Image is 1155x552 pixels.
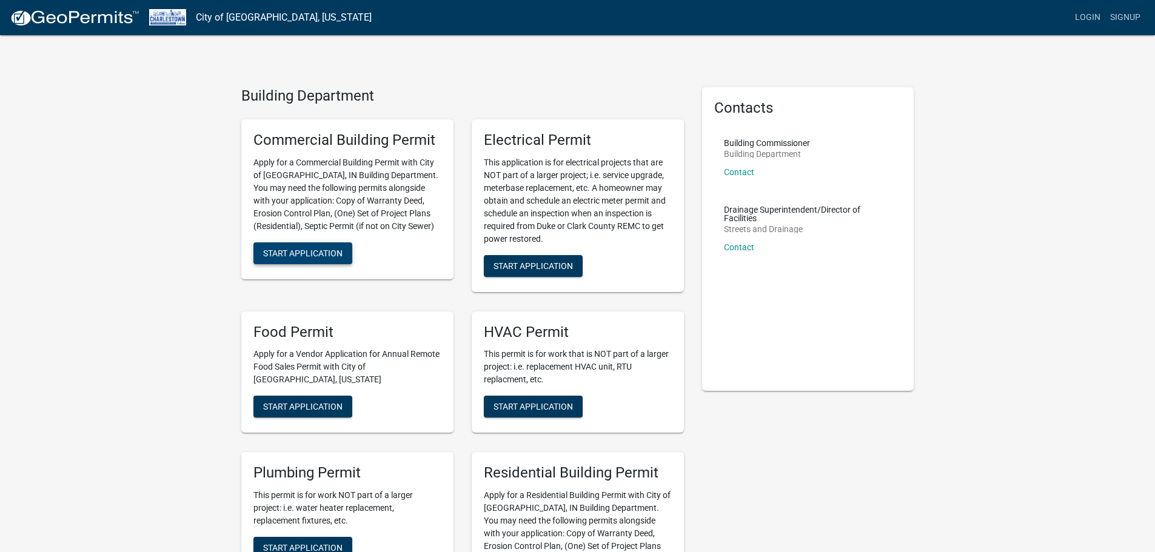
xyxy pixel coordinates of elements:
[196,7,372,28] a: City of [GEOGRAPHIC_DATA], [US_STATE]
[724,150,810,158] p: Building Department
[484,255,583,277] button: Start Application
[714,99,902,117] h5: Contacts
[1070,6,1105,29] a: Login
[253,348,441,386] p: Apply for a Vendor Application for Annual Remote Food Sales Permit with City of [GEOGRAPHIC_DATA]...
[484,324,672,341] h5: HVAC Permit
[724,225,892,233] p: Streets and Drainage
[484,464,672,482] h5: Residential Building Permit
[494,261,573,270] span: Start Application
[253,489,441,527] p: This permit is for work NOT part of a larger project: i.e. water heater replacement, replacement ...
[484,131,672,149] h5: Electrical Permit
[241,87,684,105] h4: Building Department
[253,464,441,482] h5: Plumbing Permit
[1105,6,1145,29] a: Signup
[484,348,672,386] p: This permit is for work that is NOT part of a larger project: i.e. replacement HVAC unit, RTU rep...
[253,156,441,233] p: Apply for a Commercial Building Permit with City of [GEOGRAPHIC_DATA], IN Building Department. Yo...
[724,205,892,222] p: Drainage Superintendent/Director of Facilities
[724,242,754,252] a: Contact
[149,9,186,25] img: City of Charlestown, Indiana
[263,402,343,411] span: Start Application
[724,139,810,147] p: Building Commissioner
[253,396,352,417] button: Start Application
[484,156,672,245] p: This application is for electrical projects that are NOT part of a larger project; i.e. service u...
[263,248,343,258] span: Start Application
[494,402,573,411] span: Start Application
[253,242,352,264] button: Start Application
[253,324,441,341] h5: Food Permit
[724,167,754,177] a: Contact
[253,131,441,149] h5: Commercial Building Permit
[484,396,583,417] button: Start Application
